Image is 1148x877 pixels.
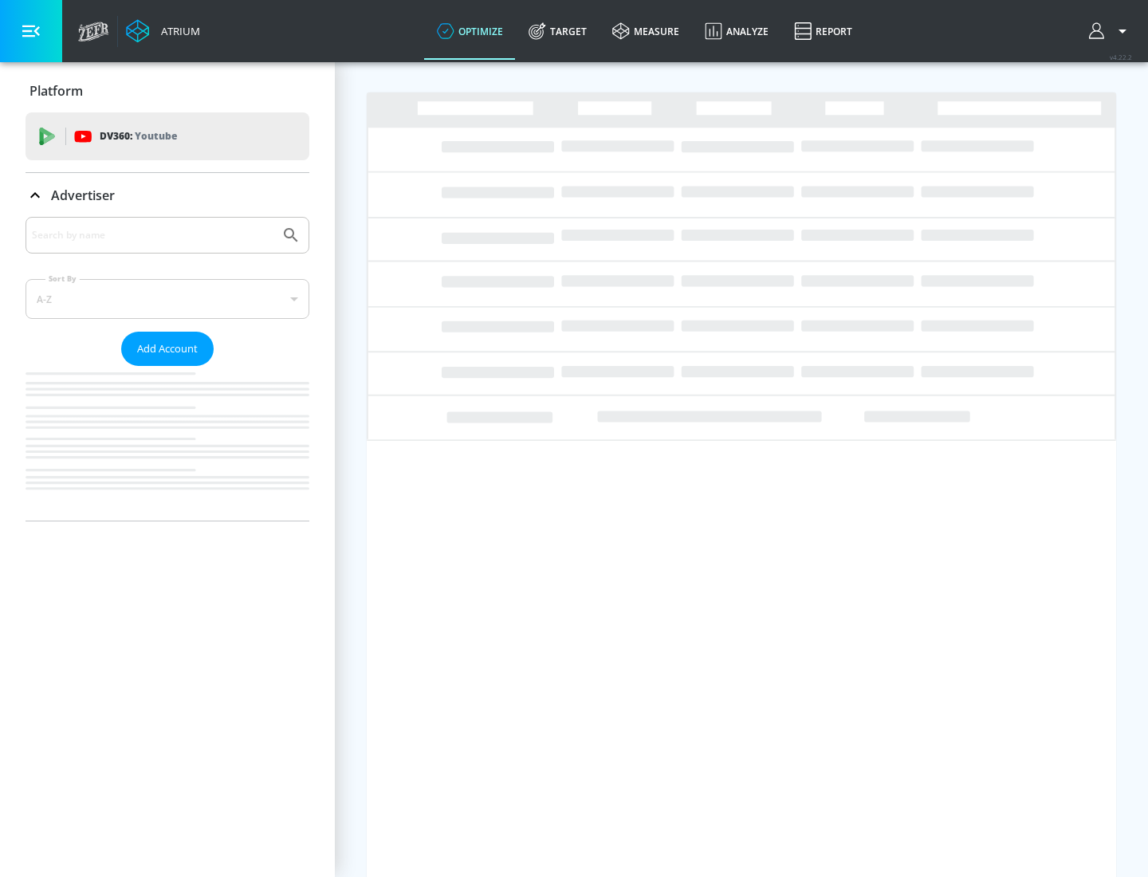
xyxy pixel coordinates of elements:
nav: list of Advertiser [26,366,309,521]
span: Add Account [137,340,198,358]
button: Add Account [121,332,214,366]
span: v 4.22.2 [1110,53,1132,61]
label: Sort By [45,273,80,284]
div: Platform [26,69,309,113]
a: Analyze [692,2,781,60]
div: Advertiser [26,173,309,218]
div: Advertiser [26,217,309,521]
div: DV360: Youtube [26,112,309,160]
a: optimize [424,2,516,60]
div: A-Z [26,279,309,319]
div: Atrium [155,24,200,38]
p: Youtube [135,128,177,144]
p: Platform [29,82,83,100]
a: measure [600,2,692,60]
a: Target [516,2,600,60]
a: Report [781,2,865,60]
p: Advertiser [51,187,115,204]
p: DV360: [100,128,177,145]
input: Search by name [32,225,273,246]
a: Atrium [126,19,200,43]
